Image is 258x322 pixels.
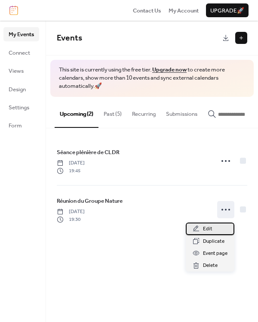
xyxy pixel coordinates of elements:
[59,66,245,90] span: This site is currently using the free tier. to create more calendars, show more than 10 events an...
[3,27,39,41] a: My Events
[57,159,85,167] span: [DATE]
[57,167,85,175] span: 19:45
[57,30,82,46] span: Events
[9,67,24,75] span: Views
[203,249,227,258] span: Event page
[127,97,161,127] button: Recurring
[3,100,39,114] a: Settings
[55,97,98,128] button: Upcoming (2)
[57,196,123,206] a: Réunion du Groupe Nature
[3,82,39,96] a: Design
[133,6,161,15] a: Contact Us
[9,85,26,94] span: Design
[3,118,39,132] a: Form
[3,46,39,59] a: Connect
[169,6,199,15] a: My Account
[203,225,212,233] span: Edit
[203,261,218,270] span: Delete
[9,103,29,112] span: Settings
[57,216,85,223] span: 19:30
[210,6,244,15] span: Upgrade 🚀
[3,64,39,77] a: Views
[57,197,123,205] span: Réunion du Groupe Nature
[206,3,249,17] button: Upgrade🚀
[9,49,30,57] span: Connect
[57,208,85,216] span: [DATE]
[98,97,127,127] button: Past (5)
[152,64,187,75] a: Upgrade now
[57,148,120,157] a: Séance plénière de CLDR
[9,121,22,130] span: Form
[9,6,18,15] img: logo
[203,237,224,246] span: Duplicate
[9,30,34,39] span: My Events
[161,97,203,127] button: Submissions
